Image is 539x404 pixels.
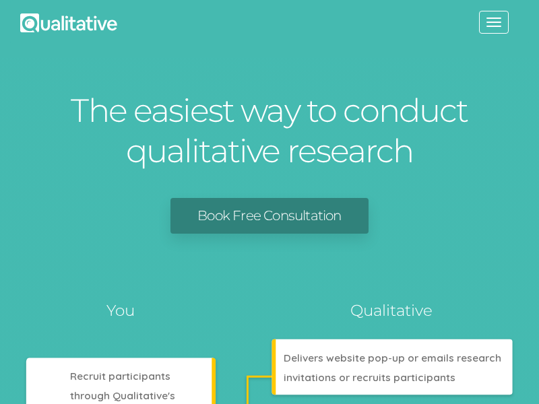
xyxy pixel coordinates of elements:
[350,301,433,320] tspan: Qualitative
[70,370,170,382] tspan: Recruit participants
[67,90,472,171] h1: The easiest way to conduct qualitative research
[170,198,368,234] a: Book Free Consultation
[106,301,135,320] tspan: You
[284,351,501,364] tspan: Delivers website pop-up or emails research
[284,371,455,384] tspan: invitations or recruits participants
[472,339,539,404] iframe: Chat Widget
[20,13,117,32] img: Qualitative
[70,389,175,402] tspan: through Qualitative's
